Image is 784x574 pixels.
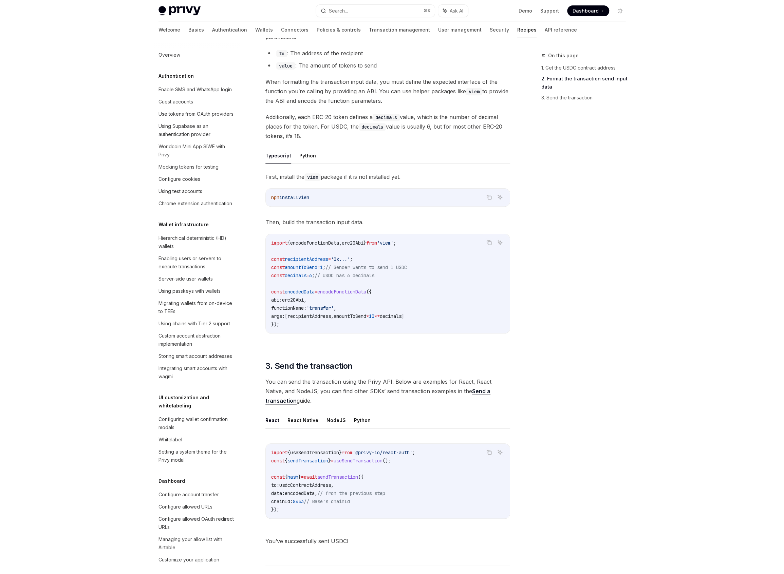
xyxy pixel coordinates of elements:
[326,412,346,428] button: NodeJS
[366,240,377,246] span: from
[265,361,352,371] span: 3. Send the transaction
[329,7,348,15] div: Search...
[285,458,287,464] span: {
[358,474,363,480] span: ({
[158,234,236,250] div: Hierarchical deterministic (HD) wallets
[615,5,626,16] button: Toggle dark mode
[402,313,404,319] span: ]
[285,272,306,279] span: decimals
[153,108,240,120] a: Use tokens from OAuth providers
[188,22,204,38] a: Basics
[424,8,431,14] span: ⌘ K
[287,412,318,428] button: React Native
[315,272,374,279] span: // USDC has 6 decimals
[153,330,240,350] a: Custom account abstraction implementation
[312,272,315,279] span: ;
[158,436,182,444] div: Whitelabel
[450,7,463,14] span: Ask AI
[279,194,298,200] span: install
[328,458,331,464] span: }
[350,256,353,262] span: ;
[315,289,317,295] span: =
[153,362,240,383] a: Integrating smart accounts with wagmi
[298,194,309,200] span: viem
[158,275,213,283] div: Server-side user wallets
[567,5,609,16] a: Dashboard
[158,221,209,229] h5: Wallet infrastructure
[485,193,493,202] button: Copy the contents from the code block
[316,5,435,17] button: Search...⌘K
[153,96,240,108] a: Guest accounts
[158,477,185,485] h5: Dashboard
[285,490,315,496] span: encodedData
[153,232,240,252] a: Hierarchical deterministic (HD) wallets
[287,449,290,456] span: {
[271,289,285,295] span: const
[265,217,510,227] span: Then, build the transaction input data.
[158,142,236,159] div: Worldcoin Mini App SIWE with Privy
[158,122,236,138] div: Using Supabase as an authentication provider
[153,513,240,533] a: Configure allowed OAuth redirect URLs
[331,458,334,464] span: =
[519,7,532,14] a: Demo
[317,264,320,270] span: =
[158,364,236,381] div: Integrating smart accounts with wagmi
[153,434,240,446] a: Whitelabel
[298,474,301,480] span: }
[271,305,306,311] span: functionName:
[265,377,510,405] span: You can send the transaction using the Privy API. Below are examples for React, React Native, and...
[540,7,559,14] a: Support
[573,7,599,14] span: Dashboard
[334,313,366,319] span: amountToSend
[158,6,201,16] img: light logo
[304,297,306,303] span: ,
[158,85,232,94] div: Enable SMS and WhatsApp login
[285,289,315,295] span: encodedData
[517,22,537,38] a: Recipes
[276,62,295,70] code: value
[466,88,482,95] code: viem
[285,256,328,262] span: recipientAddress
[158,556,219,564] div: Customize your application
[366,289,372,295] span: ({
[276,50,287,57] code: to
[153,120,240,140] a: Using Supabase as an authentication provider
[158,320,230,328] div: Using chains with Tier 2 support
[382,458,391,464] span: ();
[438,5,468,17] button: Ask AI
[153,185,240,197] a: Using test accounts
[287,474,298,480] span: hash
[496,193,504,202] button: Ask AI
[271,313,285,319] span: args:
[342,240,363,246] span: erc20Abi
[287,458,328,464] span: sendTransaction
[271,490,285,496] span: data:
[490,22,509,38] a: Security
[282,297,304,303] span: erc20Abi
[317,474,358,480] span: sendTransaction
[158,535,236,552] div: Managing your allow list with Airtable
[153,350,240,362] a: Storing smart account addresses
[158,332,236,348] div: Custom account abstraction implementation
[153,318,240,330] a: Using chains with Tier 2 support
[271,272,285,279] span: const
[158,98,193,106] div: Guest accounts
[153,197,240,210] a: Chrome extension authentication
[158,352,232,360] div: Storing smart account addresses
[153,413,240,434] a: Configuring wallet confirmation modals
[158,394,240,410] h5: UI customization and whitelabeling
[153,161,240,173] a: Mocking tokens for testing
[153,446,240,466] a: Setting a system theme for the Privy modal
[153,49,240,61] a: Overview
[153,273,240,285] a: Server-side user wallets
[496,448,504,457] button: Ask AI
[158,199,232,208] div: Chrome extension authentication
[363,240,366,246] span: }
[377,240,393,246] span: 'viem'
[271,194,279,200] span: npm
[271,264,285,270] span: const
[158,299,236,315] div: Migrating wallets from on-device to TEEs
[265,77,510,106] span: When formatting the transaction input data, you must define the expected interface of the functio...
[158,287,221,295] div: Using passkeys with wallets
[496,238,504,247] button: Ask AI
